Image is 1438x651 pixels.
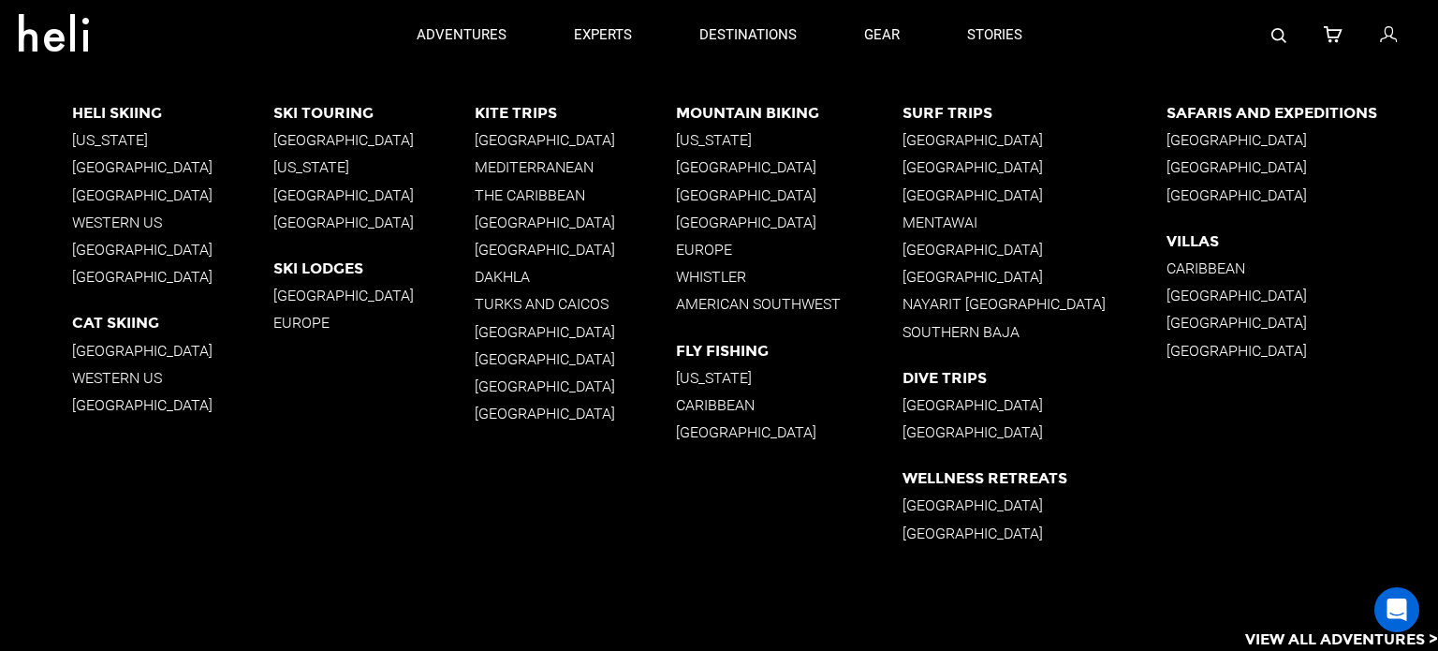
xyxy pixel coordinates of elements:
[72,104,273,122] p: Heli Skiing
[475,104,676,122] p: Kite Trips
[72,342,273,360] p: [GEOGRAPHIC_DATA]
[273,131,475,149] p: [GEOGRAPHIC_DATA]
[475,186,676,204] p: The Caribbean
[72,268,273,286] p: [GEOGRAPHIC_DATA]
[72,396,273,414] p: [GEOGRAPHIC_DATA]
[475,377,676,395] p: [GEOGRAPHIC_DATA]
[676,241,902,259] p: Europe
[902,323,1167,341] p: Southern Baja
[1245,629,1438,651] p: View All Adventures >
[902,214,1167,231] p: Mentawai
[574,25,632,45] p: experts
[676,396,902,414] p: Caribbean
[1167,287,1438,304] p: [GEOGRAPHIC_DATA]
[676,268,902,286] p: Whistler
[902,295,1167,313] p: Nayarit [GEOGRAPHIC_DATA]
[902,131,1167,149] p: [GEOGRAPHIC_DATA]
[475,131,676,149] p: [GEOGRAPHIC_DATA]
[902,268,1167,286] p: [GEOGRAPHIC_DATA]
[273,158,475,176] p: [US_STATE]
[1167,314,1438,332] p: [GEOGRAPHIC_DATA]
[1167,232,1438,250] p: Villas
[475,295,676,313] p: Turks and Caicos
[676,342,902,360] p: Fly Fishing
[273,214,475,231] p: [GEOGRAPHIC_DATA]
[676,423,902,441] p: [GEOGRAPHIC_DATA]
[902,186,1167,204] p: [GEOGRAPHIC_DATA]
[676,214,902,231] p: [GEOGRAPHIC_DATA]
[475,350,676,368] p: [GEOGRAPHIC_DATA]
[1374,587,1419,632] div: Open Intercom Messenger
[676,295,902,313] p: American Southwest
[676,369,902,387] p: [US_STATE]
[72,369,273,387] p: Western US
[273,186,475,204] p: [GEOGRAPHIC_DATA]
[72,186,273,204] p: [GEOGRAPHIC_DATA]
[475,158,676,176] p: Mediterranean
[72,241,273,259] p: [GEOGRAPHIC_DATA]
[902,496,1167,514] p: [GEOGRAPHIC_DATA]
[1271,28,1286,43] img: search-bar-icon.svg
[72,314,273,332] p: Cat Skiing
[72,131,273,149] p: [US_STATE]
[475,268,676,286] p: Dakhla
[699,25,797,45] p: destinations
[902,525,1167,542] p: [GEOGRAPHIC_DATA]
[72,214,273,231] p: Western US
[676,186,902,204] p: [GEOGRAPHIC_DATA]
[902,158,1167,176] p: [GEOGRAPHIC_DATA]
[475,214,676,231] p: [GEOGRAPHIC_DATA]
[676,158,902,176] p: [GEOGRAPHIC_DATA]
[417,25,506,45] p: adventures
[475,323,676,341] p: [GEOGRAPHIC_DATA]
[902,104,1167,122] p: Surf Trips
[475,405,676,422] p: [GEOGRAPHIC_DATA]
[902,469,1167,487] p: Wellness Retreats
[902,369,1167,387] p: Dive Trips
[676,104,902,122] p: Mountain Biking
[902,423,1167,441] p: [GEOGRAPHIC_DATA]
[72,158,273,176] p: [GEOGRAPHIC_DATA]
[1167,158,1438,176] p: [GEOGRAPHIC_DATA]
[273,259,475,277] p: Ski Lodges
[676,131,902,149] p: [US_STATE]
[902,396,1167,414] p: [GEOGRAPHIC_DATA]
[1167,131,1438,149] p: [GEOGRAPHIC_DATA]
[273,104,475,122] p: Ski Touring
[1167,104,1438,122] p: Safaris and Expeditions
[1167,259,1438,277] p: Caribbean
[273,287,475,304] p: [GEOGRAPHIC_DATA]
[1167,342,1438,360] p: [GEOGRAPHIC_DATA]
[273,314,475,332] p: Europe
[1167,186,1438,204] p: [GEOGRAPHIC_DATA]
[475,241,676,259] p: [GEOGRAPHIC_DATA]
[902,241,1167,259] p: [GEOGRAPHIC_DATA]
